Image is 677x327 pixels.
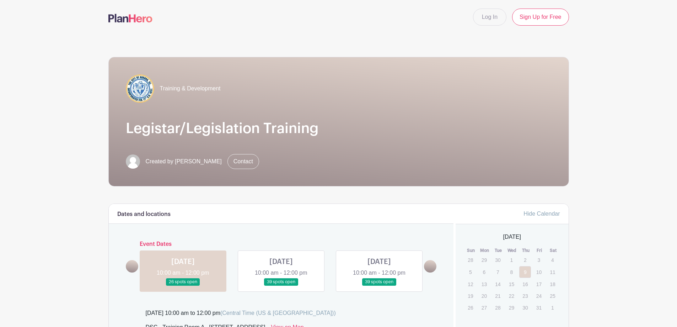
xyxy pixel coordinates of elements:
a: Log In [473,9,506,26]
th: Thu [519,247,533,254]
p: 7 [492,267,504,278]
p: 25 [547,290,558,301]
p: 15 [506,279,517,290]
p: 29 [506,302,517,313]
p: 30 [492,254,504,265]
th: Wed [505,247,519,254]
p: 13 [478,279,490,290]
p: 28 [492,302,504,313]
a: Sign Up for Free [512,9,569,26]
h1: Legistar/Legislation Training [126,120,552,137]
h6: Event Dates [138,241,424,248]
p: 30 [519,302,531,313]
span: Training & Development [160,84,221,93]
p: 29 [478,254,490,265]
p: 19 [464,290,476,301]
p: 16 [519,279,531,290]
p: 4 [547,254,558,265]
p: 20 [478,290,490,301]
th: Tue [491,247,505,254]
th: Sat [546,247,560,254]
p: 1 [547,302,558,313]
p: 17 [533,279,545,290]
img: logo-507f7623f17ff9eddc593b1ce0a138ce2505c220e1c5a4e2b4648c50719b7d32.svg [108,14,152,22]
th: Fri [533,247,547,254]
p: 11 [547,267,558,278]
p: 23 [519,290,531,301]
p: 8 [506,267,517,278]
p: 22 [506,290,517,301]
h6: Dates and locations [117,211,171,218]
span: [DATE] [503,233,521,241]
span: Created by [PERSON_NAME] [146,157,222,166]
p: 24 [533,290,545,301]
th: Mon [478,247,492,254]
p: 14 [492,279,504,290]
a: Hide Calendar [523,211,560,217]
p: 28 [464,254,476,265]
img: COA%20logo%20(2).jpg [126,74,154,103]
p: 5 [464,267,476,278]
img: default-ce2991bfa6775e67f084385cd625a349d9dcbb7a52a09fb2fda1e96e2d18dcdb.png [126,154,140,169]
p: 31 [533,302,545,313]
div: [DATE] 10:00 am to 12:00 pm [146,309,336,317]
p: 2 [519,254,531,265]
span: (Central Time (US & [GEOGRAPHIC_DATA])) [220,310,336,316]
p: 3 [533,254,545,265]
p: 26 [464,302,476,313]
p: 18 [547,279,558,290]
th: Sun [464,247,478,254]
p: 1 [506,254,517,265]
p: 6 [478,267,490,278]
p: 12 [464,279,476,290]
p: 21 [492,290,504,301]
p: 10 [533,267,545,278]
a: Contact [227,154,259,169]
p: 27 [478,302,490,313]
a: 9 [519,266,531,278]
